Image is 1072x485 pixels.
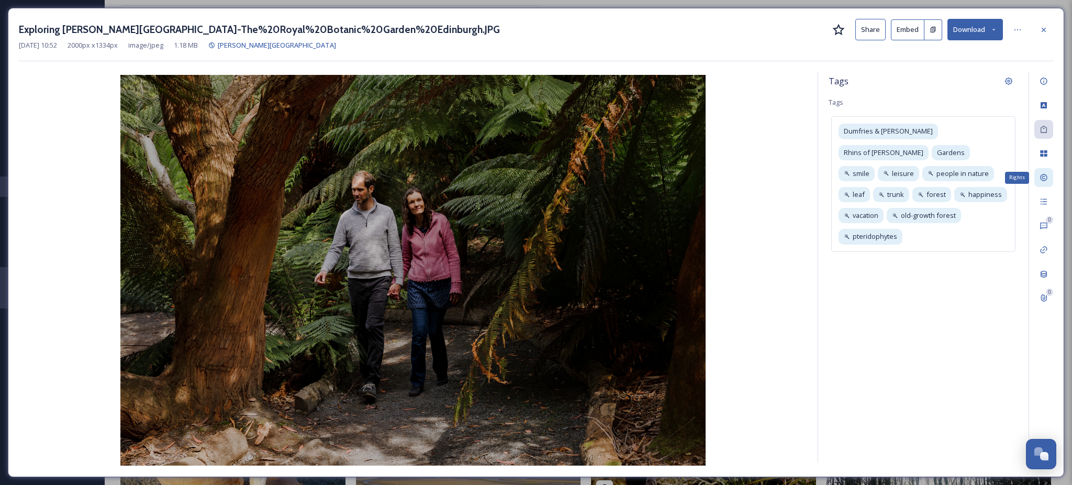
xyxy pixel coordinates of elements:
div: Rights [1005,172,1029,183]
span: 1.18 MB [174,40,198,50]
span: 2000 px x 1334 px [68,40,118,50]
span: image/jpeg [128,40,163,50]
span: smile [853,169,869,179]
span: forest [926,190,946,200]
button: Download [947,19,1003,40]
button: Open Chat [1026,439,1056,469]
span: Dumfries & [PERSON_NAME] [844,126,933,136]
span: old-growth forest [901,211,956,221]
div: 0 [1046,216,1053,224]
span: Tags [829,97,843,107]
button: Share [855,19,886,40]
span: happiness [968,190,1002,200]
h3: Exploring [PERSON_NAME][GEOGRAPHIC_DATA]-The%20Royal%20Botanic%20Garden%20Edinburgh.JPG [19,22,500,37]
span: Gardens [937,148,965,158]
span: Rhins of [PERSON_NAME] [844,148,923,158]
img: Exploring%20Logan%20Botanic%20Garden-The%2520Royal%2520Botanic%2520Garden%2520Edinburgh.JPG [19,75,807,466]
span: pteridophytes [853,232,897,241]
span: trunk [887,190,904,200]
span: Tags [829,75,848,87]
span: leisure [892,169,914,179]
span: leaf [853,190,865,200]
span: [PERSON_NAME][GEOGRAPHIC_DATA] [218,40,336,50]
span: people in nature [936,169,989,179]
span: vacation [853,211,878,221]
div: 0 [1046,289,1053,296]
span: [DATE] 10:52 [19,40,57,50]
button: Embed [891,19,924,40]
